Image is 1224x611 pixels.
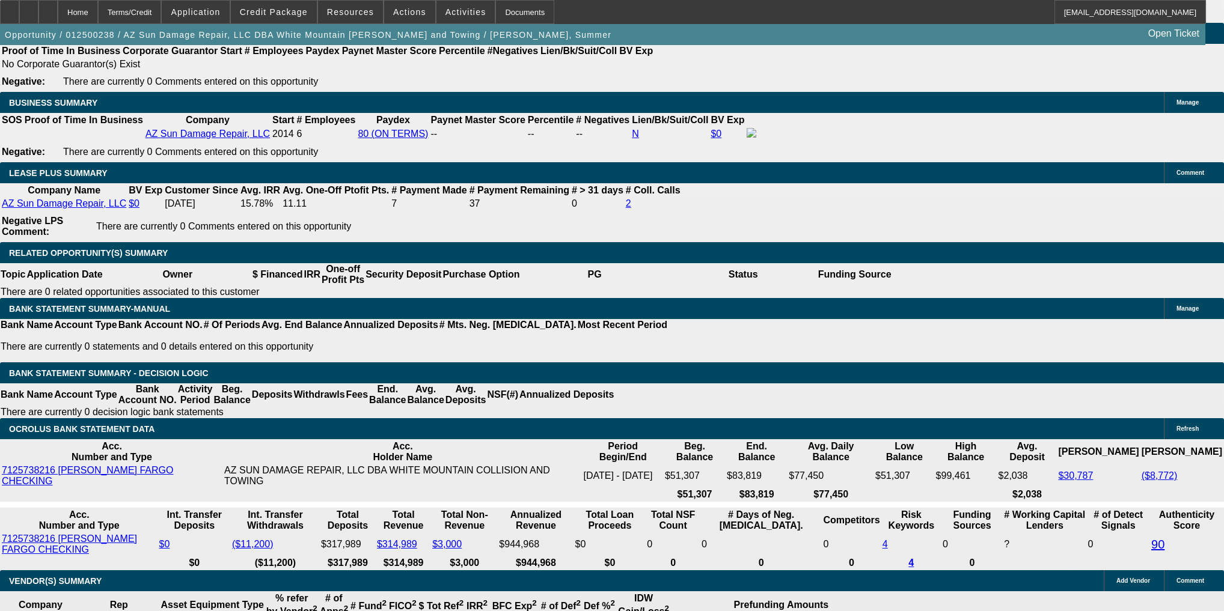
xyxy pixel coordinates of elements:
sup: 2 [483,598,488,607]
th: Total Loan Proceeds [575,509,646,532]
b: Paydex [306,46,340,56]
span: Credit Package [240,7,308,17]
td: 15.78% [240,198,281,210]
b: Negative LPS Comment: [2,216,63,237]
th: Beg. Balance [213,383,251,406]
b: # of Def [541,601,581,611]
span: LEASE PLUS SUMMARY [9,168,108,178]
a: AZ Sun Damage Repair, LLC [145,129,270,139]
span: Manage [1177,305,1199,312]
td: $51,307 [875,464,934,487]
th: Avg. Deposit [998,440,1057,463]
th: Acc. Number and Type [1,440,222,463]
th: # Working Capital Lenders [1003,509,1086,532]
a: $0 [711,129,721,139]
b: Percentile [528,115,574,125]
th: 0 [646,557,700,569]
th: Competitors [822,509,880,532]
button: Actions [384,1,435,23]
b: # Negatives [576,115,629,125]
a: $0 [129,198,139,208]
span: RELATED OPPORTUNITY(S) SUMMARY [9,248,168,258]
b: #Negatives [488,46,539,56]
th: Account Type [54,383,118,406]
th: Total Revenue [376,509,430,532]
a: $314,989 [377,539,417,549]
th: Sum of the Total NSF Count and Total Overdraft Fee Count from Ocrolus [646,509,700,532]
div: -- [430,129,525,139]
span: Manage [1177,99,1199,106]
span: Bank Statement Summary - Decision Logic [9,368,209,378]
button: Resources [318,1,383,23]
td: $317,989 [320,533,375,556]
b: Paynet Master Score [430,115,525,125]
th: Period Begin/End [583,440,662,463]
b: Rep [110,600,128,610]
th: SOS [1,114,23,126]
td: $77,450 [788,464,874,487]
b: Corporate Guarantor [123,46,218,56]
th: Acc. Number and Type [1,509,158,532]
th: One-off Profit Pts [321,263,365,286]
b: Def % [584,601,615,611]
th: $2,038 [998,488,1057,500]
sup: 2 [576,598,580,607]
sup: 2 [382,598,386,607]
th: Avg. Deposits [445,383,487,406]
th: Beg. Balance [664,440,725,463]
b: Company [19,600,63,610]
th: Account Type [54,319,118,331]
th: # Of Periods [203,319,261,331]
span: BANK STATEMENT SUMMARY-MANUAL [9,304,170,314]
th: Owner [103,263,252,286]
button: Credit Package [231,1,317,23]
th: Security Deposit [365,263,442,286]
b: Company [186,115,230,125]
a: Open Ticket [1143,23,1204,44]
b: # Coll. Calls [626,185,681,195]
th: $0 [575,557,646,569]
th: End. Balance [369,383,406,406]
th: # of Detect Signals [1087,509,1149,532]
b: BV Exp [711,115,744,125]
th: $944,968 [498,557,573,569]
a: ($11,200) [232,539,274,549]
a: 80 (ON TERMS) [358,129,428,139]
th: Total Non-Revenue [432,509,497,532]
th: $ Financed [252,263,304,286]
td: No Corporate Guarantor(s) Exist [1,58,658,70]
b: BV Exp [619,46,653,56]
span: Resources [327,7,374,17]
th: Low Balance [875,440,934,463]
a: 90 [1151,538,1164,551]
span: Opportunity / 012500238 / AZ Sun Damage Repair, LLC DBA White Mountain [PERSON_NAME] and Towing /... [5,30,611,40]
a: 4 [883,539,888,549]
td: 0 [822,533,880,556]
span: Application [171,7,220,17]
td: 0 [571,198,624,210]
b: Negative: [2,147,45,157]
b: BFC Exp [492,601,537,611]
td: 7 [391,198,467,210]
p: There are currently 0 statements and 0 details entered on this opportunity [1,341,667,352]
th: Total Deposits [320,509,375,532]
span: Actions [393,7,426,17]
sup: 2 [459,598,464,607]
b: # Fund [350,601,387,611]
span: Comment [1177,577,1204,584]
b: Avg. One-Off Ptofit Pts. [283,185,389,195]
th: Annualized Revenue [498,509,573,532]
span: BUSINESS SUMMARY [9,98,97,108]
th: $3,000 [432,557,497,569]
td: 11.11 [282,198,390,210]
span: There are currently 0 Comments entered on this opportunity [96,221,351,231]
th: Annualized Deposits [343,319,438,331]
th: Withdrawls [293,383,345,406]
b: Company Name [28,185,100,195]
b: Prefunding Amounts [734,600,829,610]
th: Purchase Option [442,263,520,286]
span: Add Vendor [1116,577,1150,584]
a: $0 [159,539,170,549]
th: Acc. Holder Name [224,440,581,463]
td: $99,461 [935,464,997,487]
